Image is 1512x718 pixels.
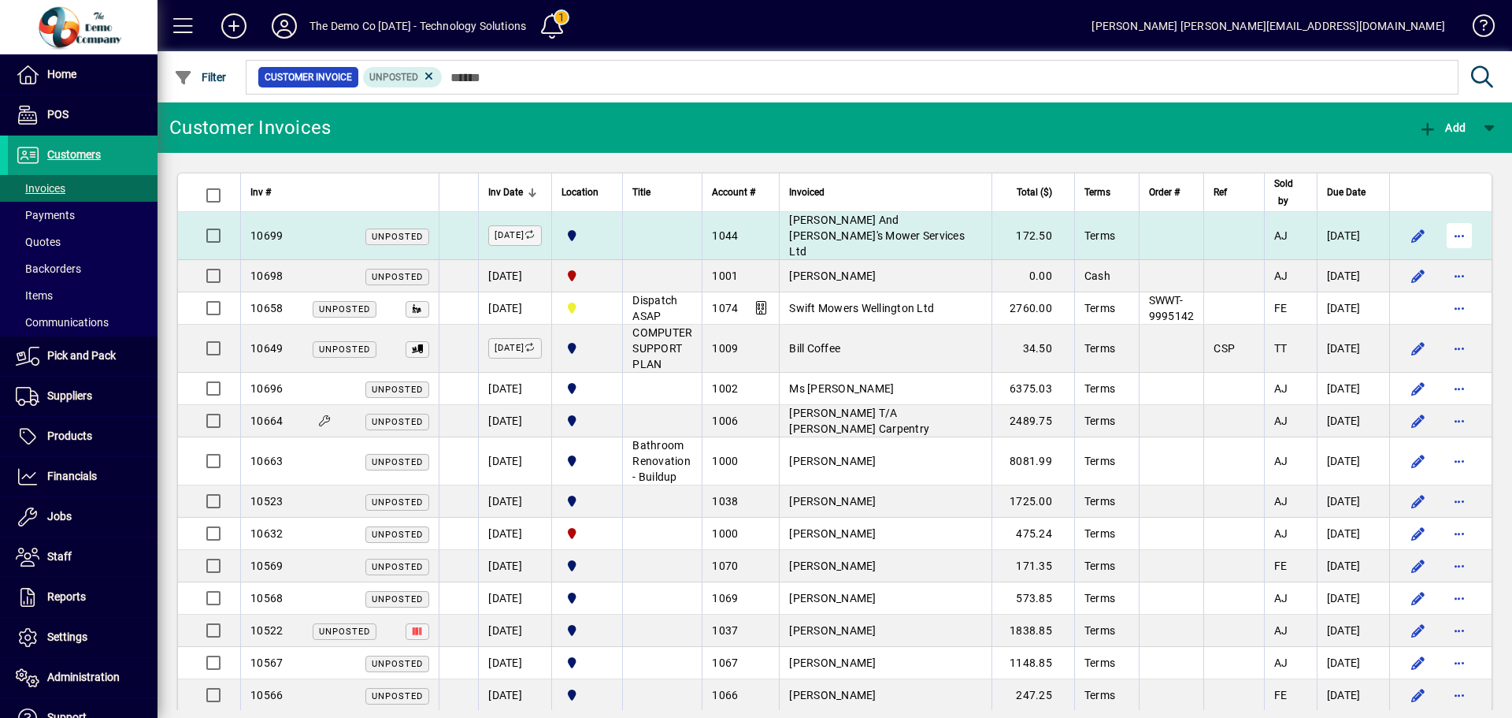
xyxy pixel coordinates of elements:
[47,389,92,402] span: Suppliers
[1317,550,1389,582] td: [DATE]
[250,342,283,355] span: 10649
[1317,647,1389,679] td: [DATE]
[561,267,613,285] span: Christchurch
[478,260,551,292] td: [DATE]
[561,184,613,201] div: Location
[1447,296,1472,321] button: More options
[1447,586,1472,611] button: More options
[789,302,934,314] span: Swift Mowers Wellington Ltd
[1017,184,1052,201] span: Total ($)
[1084,560,1115,572] span: Terms
[1084,624,1115,637] span: Terms
[319,344,370,355] span: Unposted
[1406,650,1431,675] button: Edit
[1418,121,1466,134] span: Add
[169,115,331,140] div: Customer Invoices
[478,292,551,325] td: [DATE]
[561,452,613,470] span: Auckland
[1274,415,1288,427] span: AJ
[561,380,613,397] span: Auckland
[991,292,1074,325] td: 2760.00
[372,457,423,467] span: Unposted
[561,525,613,542] span: Christchurch
[632,294,677,322] span: Dispatch ASAP
[561,654,613,671] span: Auckland
[372,530,423,540] span: Unposted
[1084,342,1115,355] span: Terms
[1447,376,1472,401] button: More options
[8,618,157,657] a: Settings
[991,437,1074,485] td: 8081.99
[712,495,738,508] span: 1038
[250,689,283,701] span: 10566
[1447,448,1472,474] button: More options
[1214,184,1254,201] div: Ref
[1317,582,1389,615] td: [DATE]
[478,373,551,405] td: [DATE]
[561,622,613,639] span: Auckland
[1317,292,1389,325] td: [DATE]
[561,493,613,510] span: Auckland
[991,373,1074,405] td: 6375.03
[372,659,423,669] span: Unposted
[991,518,1074,550] td: 475.24
[561,686,613,704] span: Auckland
[488,225,542,246] label: [DATE]
[174,71,227,84] span: Filter
[561,227,613,244] span: Auckland
[1406,521,1431,546] button: Edit
[47,590,86,603] span: Reports
[8,55,157,95] a: Home
[372,417,423,427] span: Unposted
[372,497,423,508] span: Unposted
[1406,263,1431,288] button: Edit
[1274,382,1288,395] span: AJ
[478,518,551,550] td: [DATE]
[1274,495,1288,508] span: AJ
[1317,325,1389,373] td: [DATE]
[712,342,738,355] span: 1009
[1084,495,1115,508] span: Terms
[8,417,157,456] a: Products
[47,349,116,362] span: Pick and Pack
[1084,382,1115,395] span: Terms
[250,592,283,605] span: 10568
[8,255,157,282] a: Backorders
[47,470,97,482] span: Financials
[250,560,283,572] span: 10569
[478,647,551,679] td: [DATE]
[561,299,613,317] span: Wellington
[319,304,370,314] span: Unposted
[1447,650,1472,675] button: More options
[478,679,551,712] td: [DATE]
[1084,455,1115,467] span: Terms
[632,184,692,201] div: Title
[789,592,876,605] span: [PERSON_NAME]
[250,455,283,467] span: 10663
[789,184,982,201] div: Invoiced
[8,658,157,698] a: Administration
[1327,184,1366,201] span: Due Date
[16,182,65,195] span: Invoices
[47,550,72,563] span: Staff
[561,557,613,575] span: Auckland
[16,209,75,221] span: Payments
[8,175,157,202] a: Invoices
[789,407,929,435] span: [PERSON_NAME] T/A [PERSON_NAME] Carpentry
[712,184,755,201] span: Account #
[250,229,283,242] span: 10699
[1274,455,1288,467] span: AJ
[1149,184,1180,201] span: Order #
[1084,527,1115,540] span: Terms
[8,377,157,416] a: Suppliers
[1091,13,1445,39] div: [PERSON_NAME] [PERSON_NAME][EMAIL_ADDRESS][DOMAIN_NAME]
[1447,336,1472,361] button: More options
[789,689,876,701] span: [PERSON_NAME]
[1274,302,1288,314] span: FE
[991,615,1074,647] td: 1838.85
[561,590,613,607] span: Auckland
[250,302,283,314] span: 10658
[712,229,738,242] span: 1044
[789,527,876,540] span: [PERSON_NAME]
[712,689,738,701] span: 1066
